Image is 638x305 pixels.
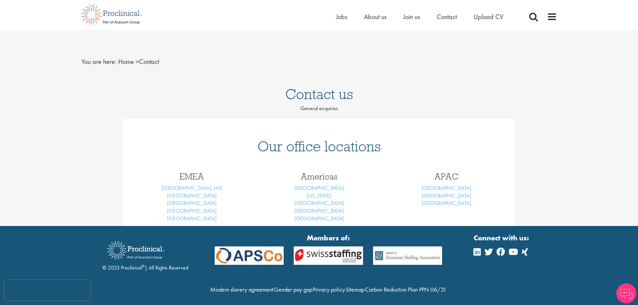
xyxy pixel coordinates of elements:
strong: Members of: [215,233,442,243]
a: Privacy policy [313,286,345,293]
a: Upload CV [474,12,503,21]
a: [GEOGRAPHIC_DATA] [167,192,217,199]
a: Join us [403,12,420,21]
span: > [136,57,139,66]
a: [GEOGRAPHIC_DATA] [294,200,344,207]
a: [GEOGRAPHIC_DATA] [422,200,471,207]
a: [GEOGRAPHIC_DATA] [422,184,471,192]
a: Contact [437,12,457,21]
h3: APAC [388,172,505,181]
div: © 2023 Proclinical | All Rights Reserved [102,236,188,272]
strong: Connect with us: [474,233,530,243]
h3: EMEA [133,172,251,181]
a: About us [364,12,386,21]
iframe: reCAPTCHA [5,280,90,300]
img: APSCo [289,246,368,265]
h3: Americas [261,172,378,181]
a: [GEOGRAPHIC_DATA] [167,215,217,222]
a: [GEOGRAPHIC_DATA] [294,215,344,222]
h1: Our office locations [133,139,505,154]
a: Carbon Reduction Plan PPN 06/21 [365,286,446,293]
a: [GEOGRAPHIC_DATA] [167,200,217,207]
a: Sitemap [346,286,364,293]
a: [GEOGRAPHIC_DATA] [167,207,217,214]
span: You are here: [81,57,117,66]
span: Contact [118,57,159,66]
a: Gender pay gap [274,286,312,293]
a: [GEOGRAPHIC_DATA], HQ [162,184,222,192]
a: Modern slavery agreement [210,286,273,293]
img: Chatbot [616,283,636,303]
a: breadcrumb link to Home [118,57,134,66]
a: [GEOGRAPHIC_DATA] [294,207,344,214]
img: Proclinical Recruitment [102,236,169,264]
img: APSCo [210,246,289,265]
a: [GEOGRAPHIC_DATA] [294,184,344,192]
a: [US_STATE] [307,192,331,199]
img: APSCo [368,246,447,265]
a: [GEOGRAPHIC_DATA] [422,192,471,199]
sup: ® [142,263,145,269]
a: Jobs [336,12,347,21]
